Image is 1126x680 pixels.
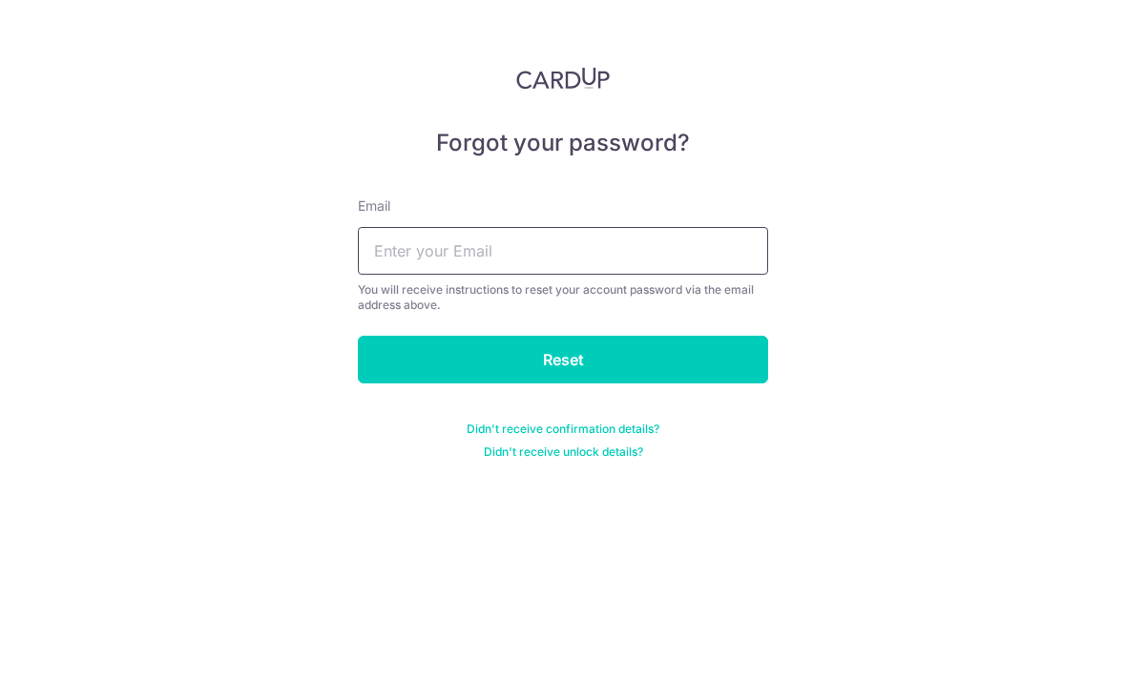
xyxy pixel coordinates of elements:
[358,227,768,275] input: Enter your Email
[358,196,390,216] label: Email
[358,128,768,158] h5: Forgot your password?
[467,422,659,437] a: Didn't receive confirmation details?
[358,282,768,313] div: You will receive instructions to reset your account password via the email address above.
[484,444,643,460] a: Didn't receive unlock details?
[358,336,768,383] input: Reset
[516,67,610,90] img: CardUp Logo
